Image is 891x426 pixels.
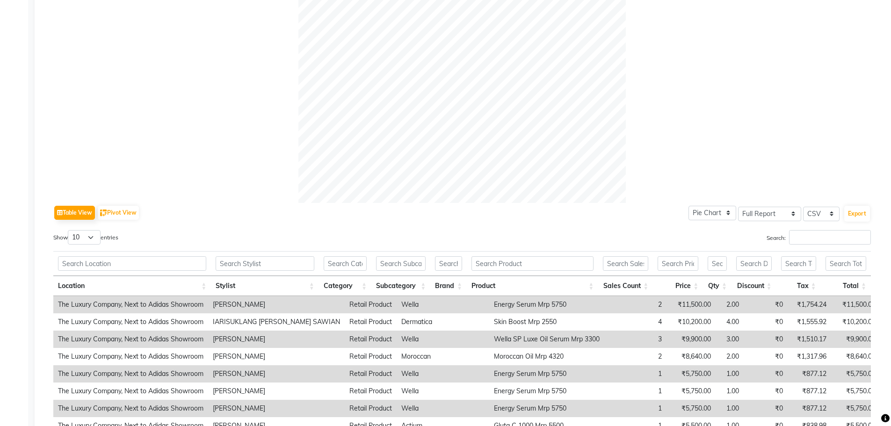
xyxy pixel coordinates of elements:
input: Search Subcategory [376,256,426,271]
td: 2 [612,348,666,365]
td: Retail Product [345,331,397,348]
td: Wella [397,400,453,417]
td: Wella [397,383,453,400]
th: Sales Count: activate to sort column ascending [598,276,653,296]
td: ₹877.12 [788,365,831,383]
td: Energy Serum Mrp 5750 [489,400,612,417]
td: ₹0 [744,365,788,383]
input: Search Sales Count [603,256,648,271]
th: Brand: activate to sort column ascending [430,276,467,296]
td: Moroccan Oil Mrp 4320 [489,348,612,365]
td: 1 [612,365,666,383]
td: Wella [397,296,453,313]
td: IARISUKLANG [PERSON_NAME] SAWIAN [208,313,345,331]
td: 1.00 [716,383,744,400]
td: ₹5,750.00 [666,365,716,383]
td: Dermatica [397,313,453,331]
select: Showentries [68,230,101,245]
td: 3.00 [716,331,744,348]
input: Search Price [658,256,698,271]
th: Qty: activate to sort column ascending [703,276,732,296]
td: 1.00 [716,400,744,417]
td: The Luxury Company, Next to Adidas Showroom [53,400,208,417]
td: Energy Serum Mrp 5750 [489,383,612,400]
td: 3 [612,331,666,348]
td: ₹5,750.00 [666,400,716,417]
td: [PERSON_NAME] [208,383,345,400]
td: Retail Product [345,313,397,331]
input: Search Tax [781,256,816,271]
td: ₹5,750.00 [831,365,880,383]
th: Discount: activate to sort column ascending [732,276,776,296]
th: Product: activate to sort column ascending [467,276,598,296]
td: 1 [612,400,666,417]
td: 1 [612,383,666,400]
td: ₹10,200.00 [831,313,880,331]
td: 4.00 [716,313,744,331]
td: 2.00 [716,348,744,365]
td: [PERSON_NAME] [208,296,345,313]
button: Table View [54,206,95,220]
th: Total: activate to sort column ascending [821,276,871,296]
td: ₹8,640.00 [666,348,716,365]
label: Show entries [53,230,118,245]
td: ₹11,500.00 [666,296,716,313]
td: The Luxury Company, Next to Adidas Showroom [53,296,208,313]
td: The Luxury Company, Next to Adidas Showroom [53,331,208,348]
td: ₹5,750.00 [831,400,880,417]
td: 2.00 [716,296,744,313]
img: pivot.png [100,209,107,217]
td: ₹0 [744,313,788,331]
td: Retail Product [345,348,397,365]
td: ₹877.12 [788,383,831,400]
td: ₹9,900.00 [831,331,880,348]
th: Location: activate to sort column ascending [53,276,211,296]
input: Search Category [324,256,367,271]
td: Moroccan [397,348,453,365]
td: 4 [612,313,666,331]
td: ₹1,317.96 [788,348,831,365]
th: Subcategory: activate to sort column ascending [371,276,430,296]
th: Tax: activate to sort column ascending [776,276,821,296]
input: Search Qty [708,256,727,271]
td: ₹1,510.17 [788,331,831,348]
td: [PERSON_NAME] [208,331,345,348]
input: Search: [789,230,871,245]
td: The Luxury Company, Next to Adidas Showroom [53,348,208,365]
input: Search Brand [435,256,462,271]
button: Pivot View [98,206,139,220]
td: ₹5,750.00 [831,383,880,400]
td: Retail Product [345,365,397,383]
input: Search Product [471,256,594,271]
td: ₹0 [744,348,788,365]
td: ₹1,555.92 [788,313,831,331]
td: ₹8,640.00 [831,348,880,365]
td: ₹10,200.00 [666,313,716,331]
td: Wella SP Luxe Oil Serum Mrp 3300 [489,331,612,348]
th: Category: activate to sort column ascending [319,276,371,296]
td: The Luxury Company, Next to Adidas Showroom [53,383,208,400]
td: ₹5,750.00 [666,383,716,400]
input: Search Total [826,256,866,271]
td: Skin Boost Mrp 2550 [489,313,612,331]
td: ₹877.12 [788,400,831,417]
td: [PERSON_NAME] [208,400,345,417]
td: 2 [612,296,666,313]
td: 1.00 [716,365,744,383]
td: ₹9,900.00 [666,331,716,348]
td: Retail Product [345,296,397,313]
td: The Luxury Company, Next to Adidas Showroom [53,313,208,331]
td: Wella [397,365,453,383]
td: [PERSON_NAME] [208,348,345,365]
input: Search Location [58,256,206,271]
input: Search Stylist [216,256,314,271]
td: ₹1,754.24 [788,296,831,313]
input: Search Discount [736,256,772,271]
th: Price: activate to sort column ascending [653,276,703,296]
label: Search: [767,230,871,245]
td: Energy Serum Mrp 5750 [489,296,612,313]
td: [PERSON_NAME] [208,365,345,383]
th: Stylist: activate to sort column ascending [211,276,319,296]
td: Retail Product [345,383,397,400]
td: ₹11,500.00 [831,296,880,313]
